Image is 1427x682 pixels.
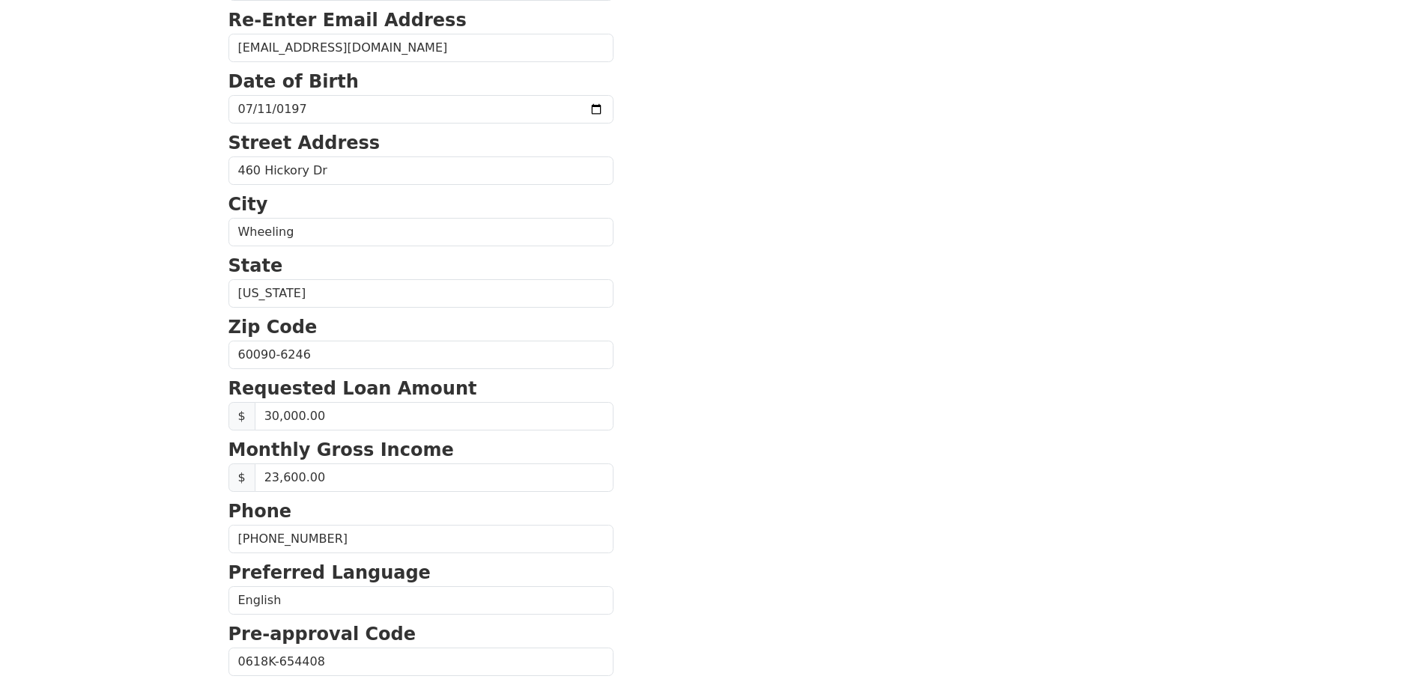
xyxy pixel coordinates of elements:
[228,71,359,92] strong: Date of Birth
[228,156,613,185] input: Street Address
[228,341,613,369] input: Zip Code
[228,436,613,463] p: Monthly Gross Income
[228,463,255,492] span: $
[255,402,613,430] input: Requested Loan Amount
[228,648,613,676] input: Pre-approval Code
[228,624,416,645] strong: Pre-approval Code
[228,255,283,276] strong: State
[228,194,268,215] strong: City
[228,317,318,338] strong: Zip Code
[228,218,613,246] input: City
[228,10,467,31] strong: Re-Enter Email Address
[228,34,613,62] input: Re-Enter Email Address
[228,525,613,553] input: Phone
[228,562,431,583] strong: Preferred Language
[228,378,477,399] strong: Requested Loan Amount
[228,501,292,522] strong: Phone
[228,402,255,430] span: $
[255,463,613,492] input: Monthly Gross Income
[228,133,381,153] strong: Street Address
